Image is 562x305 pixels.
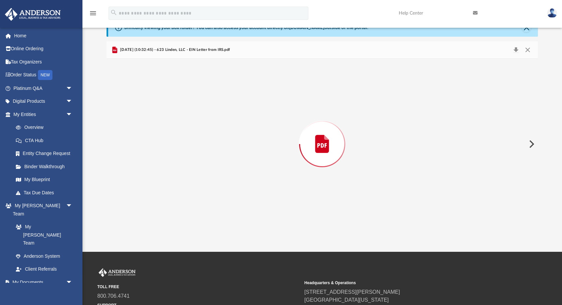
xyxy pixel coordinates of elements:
[97,268,137,277] img: Anderson Advisors Platinum Portal
[3,8,63,21] img: Anderson Advisors Platinum Portal
[304,280,507,286] small: Headquarters & Operations
[5,42,82,56] a: Online Ordering
[97,293,130,299] a: 800.706.4741
[304,297,389,303] a: [GEOGRAPHIC_DATA][US_STATE]
[9,249,79,263] a: Anderson System
[5,108,82,121] a: My Entitiesarrow_drop_down
[5,55,82,68] a: Tax Organizers
[522,45,534,55] button: Close
[66,95,79,108] span: arrow_drop_down
[89,9,97,17] i: menu
[289,25,325,30] a: [DOMAIN_NAME]
[510,45,522,55] button: Download
[9,147,82,160] a: Entity Change Request
[5,68,82,82] a: Order StatusNEW
[66,82,79,95] span: arrow_drop_down
[5,199,79,220] a: My [PERSON_NAME] Teamarrow_drop_down
[5,29,82,42] a: Home
[9,160,82,173] a: Binder Walkthrough
[524,135,538,153] button: Next File
[9,263,79,276] a: Client Referrals
[304,289,400,295] a: [STREET_ADDRESS][PERSON_NAME]
[66,108,79,121] span: arrow_drop_down
[9,134,82,147] a: CTA Hub
[66,276,79,289] span: arrow_drop_down
[9,186,82,199] a: Tax Due Dates
[5,276,79,289] a: My Documentsarrow_drop_down
[9,121,82,134] a: Overview
[89,13,97,17] a: menu
[107,41,538,229] div: Preview
[547,8,557,18] img: User Pic
[38,70,52,80] div: NEW
[97,284,300,290] small: TOLL FREE
[110,9,117,16] i: search
[66,199,79,213] span: arrow_drop_down
[119,47,230,53] span: [DATE] (10:32:45) - 623 Linden, LLC - EIN Letter from IRS.pdf
[9,220,76,250] a: My [PERSON_NAME] Team
[5,95,82,108] a: Digital Productsarrow_drop_down
[9,173,79,186] a: My Blueprint
[5,82,82,95] a: Platinum Q&Aarrow_drop_down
